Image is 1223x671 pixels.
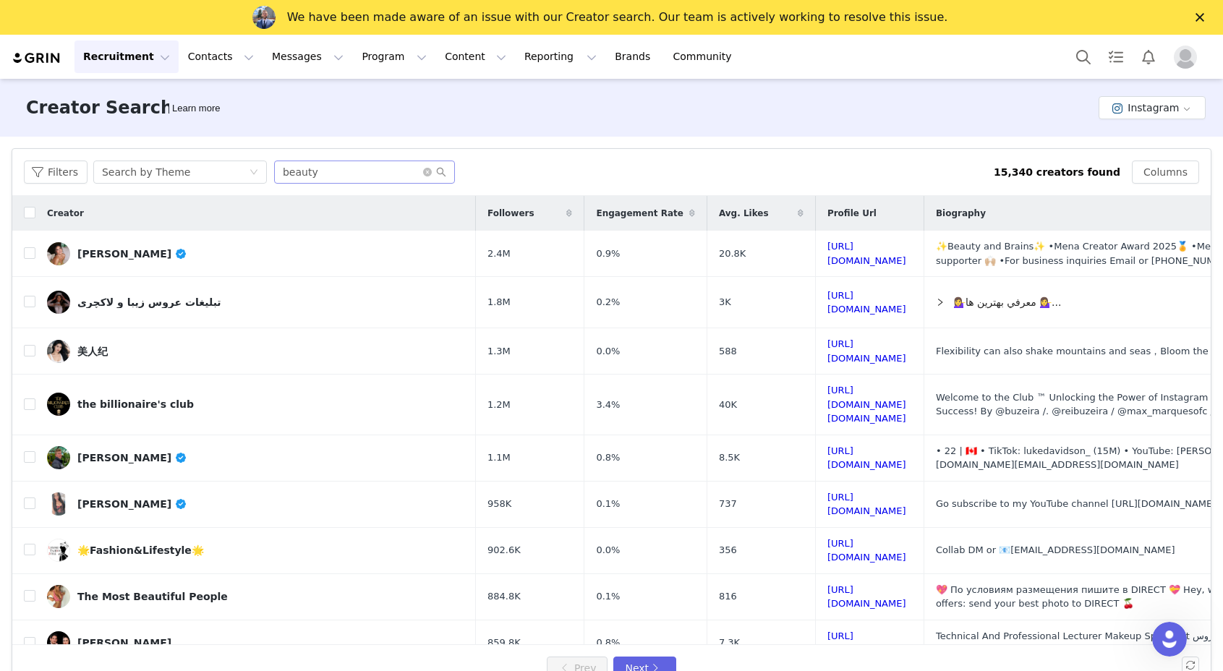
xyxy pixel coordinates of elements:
[179,40,263,73] button: Contacts
[827,631,906,656] a: [URL][DOMAIN_NAME]
[47,393,70,416] img: v2
[274,161,455,184] input: Search...
[487,497,511,511] span: 958K
[827,207,877,220] span: Profile Url
[596,589,620,604] span: 0.1%
[487,344,511,359] span: 1.3M
[1174,46,1197,69] img: placeholder-profile.jpg
[47,207,84,220] span: Creator
[250,168,258,178] i: icon: down
[606,40,663,73] a: Brands
[596,398,620,412] span: 3.4%
[827,492,906,517] a: [URL][DOMAIN_NAME]
[47,446,70,469] img: v2
[1099,96,1206,119] button: Instagram
[24,161,88,184] button: Filters
[596,450,620,465] span: 0.8%
[1100,40,1132,73] a: Tasks
[47,539,464,562] a: 🌟Fashion&Lifestyle🌟
[47,340,70,363] img: v2
[77,591,228,602] div: The Most Beautiful People
[596,344,620,359] span: 0.0%
[516,40,605,73] button: Reporting
[47,585,70,608] img: v2
[719,247,746,261] span: 20.8K
[827,538,906,563] a: [URL][DOMAIN_NAME]
[719,398,737,412] span: 40K
[487,543,521,557] span: 902.6K
[436,40,515,73] button: Content
[77,346,108,357] div: 美人纪
[596,497,620,511] span: 0.1%
[719,589,737,604] span: 816
[936,207,986,220] span: Biography
[47,242,70,265] img: v2
[77,637,171,649] div: [PERSON_NAME]
[719,636,740,650] span: 7.3K
[47,631,464,654] a: [PERSON_NAME]
[719,207,769,220] span: Avg. Likes
[596,247,620,261] span: 0.9%
[1133,40,1164,73] button: Notifications
[47,291,70,314] img: v2
[665,40,747,73] a: Community
[827,385,906,424] a: [URL][DOMAIN_NAME][DOMAIN_NAME]
[47,492,464,516] a: [PERSON_NAME]
[1068,40,1099,73] button: Search
[47,446,464,469] a: [PERSON_NAME]
[47,340,464,363] a: 美人纪
[47,393,464,416] a: the billionaire's club
[423,168,432,176] i: icon: close-circle
[719,497,737,511] span: 737
[1152,622,1187,657] iframe: Intercom live chat
[77,296,221,308] div: تبلیغات عروس زیبا و لاکچری
[596,636,620,650] span: 0.8%
[47,539,70,562] img: v2
[719,295,731,309] span: 3K
[487,589,521,604] span: 884.8K
[827,241,906,266] a: [URL][DOMAIN_NAME]
[596,295,620,309] span: 0.2%
[487,295,511,309] span: 1.8M
[102,161,190,183] div: Search by Theme
[77,498,187,510] div: [PERSON_NAME]
[596,543,620,557] span: 0.0%
[353,40,435,73] button: Program
[719,344,737,359] span: 588
[719,450,740,465] span: 8.5K
[77,248,187,260] div: [PERSON_NAME]
[263,40,352,73] button: Messages
[47,585,464,608] a: The Most Beautiful People
[827,584,906,610] a: [URL][DOMAIN_NAME]
[47,631,70,654] img: v2
[596,207,683,220] span: Engagement Rate
[77,398,194,410] div: the billionaire's club
[827,338,906,364] a: [URL][DOMAIN_NAME]
[487,398,511,412] span: 1.2M
[47,242,464,265] a: [PERSON_NAME]
[487,207,534,220] span: Followers
[77,544,204,556] div: 🌟Fashion&Lifestyle🌟
[436,167,446,177] i: icon: search
[169,101,223,116] div: Tooltip anchor
[1165,46,1211,69] button: Profile
[47,492,70,516] img: v2
[77,452,187,463] div: [PERSON_NAME]
[252,6,276,29] img: Profile image for Paden
[487,450,511,465] span: 1.1M
[287,10,948,25] div: We have been made aware of an issue with our Creator search. Our team is actively working to reso...
[936,298,945,307] i: icon: right
[994,165,1120,180] div: 15,340 creators found
[936,544,1175,555] span: Collab DM or 📧[EMAIL_ADDRESS][DOMAIN_NAME]
[827,445,906,471] a: [URL][DOMAIN_NAME]
[12,51,62,65] img: grin logo
[827,290,906,315] a: [URL][DOMAIN_NAME]
[1196,13,1210,22] div: Close
[719,543,737,557] span: 356
[74,40,179,73] button: Recruitment
[1132,161,1199,184] button: Columns
[26,95,173,121] h3: Creator Search
[487,247,511,261] span: 2.4M
[487,636,521,650] span: 859.8K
